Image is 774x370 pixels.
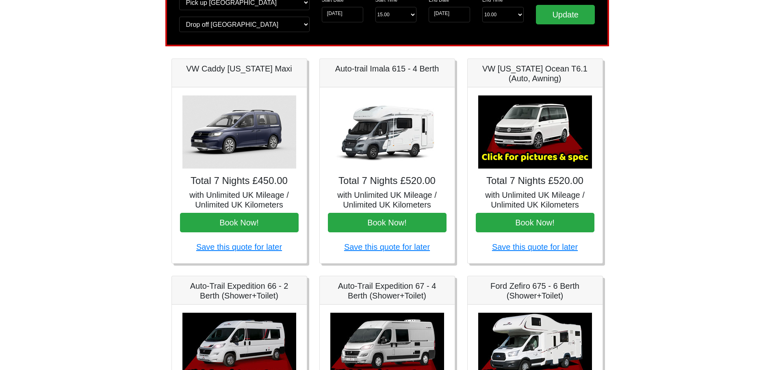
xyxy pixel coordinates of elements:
[182,95,296,169] img: VW Caddy California Maxi
[328,281,447,301] h5: Auto-Trail Expedition 67 - 4 Berth (Shower+Toilet)
[330,95,444,169] img: Auto-trail Imala 615 - 4 Berth
[180,213,299,232] button: Book Now!
[180,281,299,301] h5: Auto-Trail Expedition 66 - 2 Berth (Shower+Toilet)
[476,175,594,187] h4: Total 7 Nights £520.00
[328,190,447,210] h5: with Unlimited UK Mileage / Unlimited UK Kilometers
[328,175,447,187] h4: Total 7 Nights £520.00
[180,190,299,210] h5: with Unlimited UK Mileage / Unlimited UK Kilometers
[328,64,447,74] h5: Auto-trail Imala 615 - 4 Berth
[344,242,430,251] a: Save this quote for later
[536,5,595,24] input: Update
[328,213,447,232] button: Book Now!
[492,242,578,251] a: Save this quote for later
[429,7,470,22] input: Return Date
[476,64,594,83] h5: VW [US_STATE] Ocean T6.1 (Auto, Awning)
[476,281,594,301] h5: Ford Zefiro 675 - 6 Berth (Shower+Toilet)
[180,175,299,187] h4: Total 7 Nights £450.00
[196,242,282,251] a: Save this quote for later
[180,64,299,74] h5: VW Caddy [US_STATE] Maxi
[478,95,592,169] img: VW California Ocean T6.1 (Auto, Awning)
[476,190,594,210] h5: with Unlimited UK Mileage / Unlimited UK Kilometers
[322,7,363,22] input: Start Date
[476,213,594,232] button: Book Now!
